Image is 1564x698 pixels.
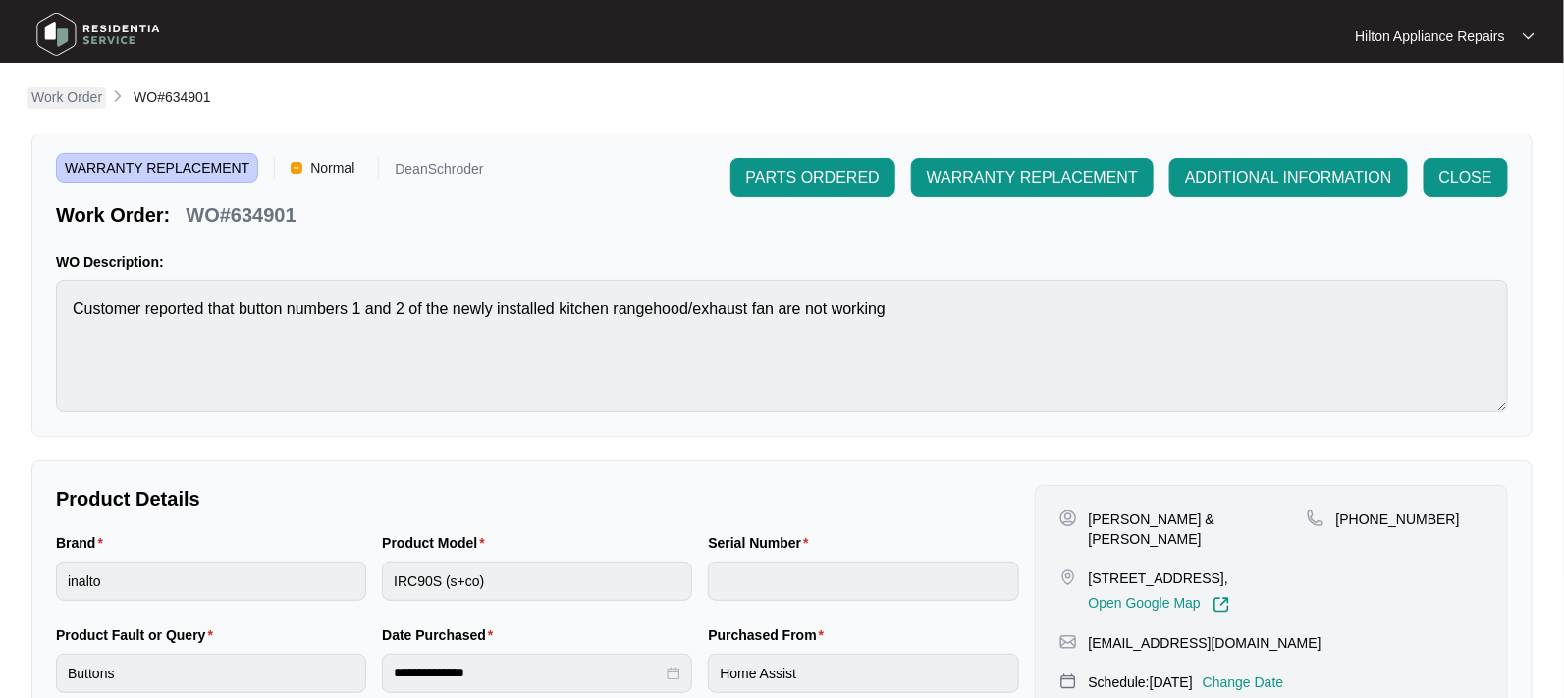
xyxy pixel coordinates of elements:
[395,162,483,183] p: DeanSchroder
[911,158,1154,197] button: WARRANTY REPLACEMENT
[730,158,895,197] button: PARTS ORDERED
[708,625,832,645] label: Purchased From
[708,533,816,553] label: Serial Number
[1089,568,1230,588] p: [STREET_ADDRESS],
[708,562,1018,601] input: Serial Number
[1355,27,1505,46] p: Hilton Appliance Repairs
[29,5,167,64] img: residentia service logo
[56,485,1019,512] p: Product Details
[708,654,1018,693] input: Purchased From
[291,162,302,174] img: Vercel Logo
[56,562,366,601] input: Brand
[1439,166,1492,189] span: CLOSE
[27,87,106,109] a: Work Order
[1089,510,1307,549] p: [PERSON_NAME] & [PERSON_NAME]
[927,166,1138,189] span: WARRANTY REPLACEMENT
[382,533,493,553] label: Product Model
[746,166,880,189] span: PARTS ORDERED
[394,663,663,683] input: Date Purchased
[110,88,126,104] img: chevron-right
[56,153,258,183] span: WARRANTY REPLACEMENT
[1089,596,1230,614] a: Open Google Map
[186,201,296,229] p: WO#634901
[56,280,1508,412] textarea: Customer reported that button numbers 1 and 2 of the newly installed kitchen rangehood/exhaust fa...
[1424,158,1508,197] button: CLOSE
[31,87,102,107] p: Work Order
[1059,633,1077,651] img: map-pin
[56,252,1508,272] p: WO Description:
[1336,510,1460,529] p: [PHONE_NUMBER]
[1203,672,1284,692] p: Change Date
[1059,510,1077,527] img: user-pin
[1059,568,1077,586] img: map-pin
[1089,633,1321,653] p: [EMAIL_ADDRESS][DOMAIN_NAME]
[134,89,211,105] span: WO#634901
[302,153,362,183] span: Normal
[1169,158,1408,197] button: ADDITIONAL INFORMATION
[56,625,221,645] label: Product Fault or Query
[382,562,692,601] input: Product Model
[1523,31,1535,41] img: dropdown arrow
[1185,166,1392,189] span: ADDITIONAL INFORMATION
[56,201,170,229] p: Work Order:
[1089,672,1193,692] p: Schedule: [DATE]
[1307,510,1324,527] img: map-pin
[1213,596,1230,614] img: Link-External
[56,654,366,693] input: Product Fault or Query
[1059,672,1077,690] img: map-pin
[382,625,501,645] label: Date Purchased
[56,533,111,553] label: Brand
